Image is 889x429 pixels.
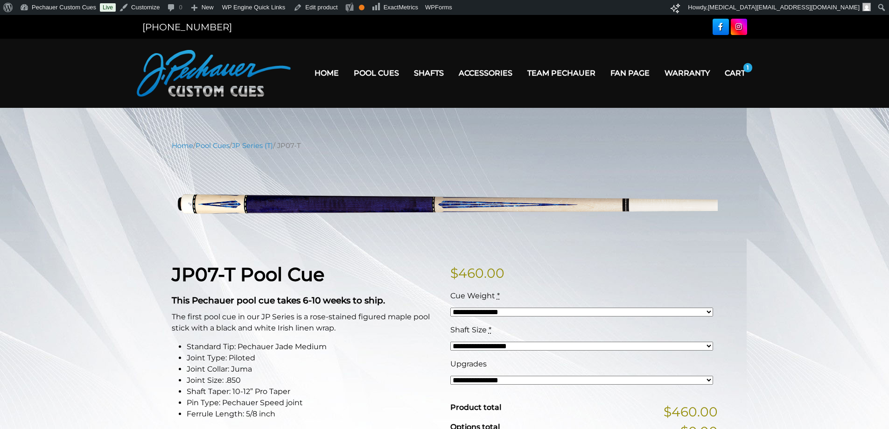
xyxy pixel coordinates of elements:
[232,141,273,150] a: JP Series (T)
[187,408,439,420] li: Ferrule Length: 5/8 inch
[137,50,291,97] img: Pechauer Custom Cues
[450,403,501,412] span: Product total
[603,61,657,85] a: Fan Page
[708,4,860,11] span: [MEDICAL_DATA][EMAIL_ADDRESS][DOMAIN_NAME]
[187,375,439,386] li: Joint Size: .850
[142,21,232,33] a: [PHONE_NUMBER]
[187,397,439,408] li: Pin Type: Pechauer Speed joint
[172,141,718,151] nav: Breadcrumb
[359,5,364,10] div: OK
[307,61,346,85] a: Home
[172,158,718,249] img: jp07-T.png
[450,325,487,334] span: Shaft Size
[664,402,718,422] span: $460.00
[450,265,458,281] span: $
[450,265,504,281] bdi: 460.00
[450,291,495,300] span: Cue Weight
[172,295,385,306] strong: This Pechauer pool cue takes 6-10 weeks to ship.
[520,61,603,85] a: Team Pechauer
[489,325,491,334] abbr: required
[187,386,439,397] li: Shaft Taper: 10-12” Pro Taper
[187,352,439,364] li: Joint Type: Piloted
[657,61,717,85] a: Warranty
[172,263,324,286] strong: JP07-T Pool Cue
[196,141,230,150] a: Pool Cues
[451,61,520,85] a: Accessories
[172,311,439,334] p: The first pool cue in our JP Series is a rose-stained figured maple pool stick with a black and w...
[717,61,753,85] a: Cart
[450,359,487,368] span: Upgrades
[187,341,439,352] li: Standard Tip: Pechauer Jade Medium
[172,141,193,150] a: Home
[346,61,406,85] a: Pool Cues
[497,291,500,300] abbr: required
[406,61,451,85] a: Shafts
[100,3,116,12] a: Live
[187,364,439,375] li: Joint Collar: Juma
